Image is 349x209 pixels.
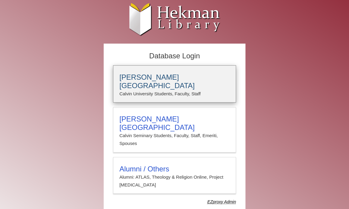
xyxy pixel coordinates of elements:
[119,165,230,189] summary: Alumni / OthersAlumni: ATLAS, Theology & Religion Online, Project [MEDICAL_DATA]
[113,65,236,103] a: [PERSON_NAME][GEOGRAPHIC_DATA]Calvin University Students, Faculty, Staff
[207,199,236,204] dfn: Use Alumni login
[119,90,230,98] p: Calvin University Students, Faculty, Staff
[119,115,230,132] h3: [PERSON_NAME][GEOGRAPHIC_DATA]
[119,132,230,148] p: Calvin Seminary Students, Faculty, Staff, Emeriti, Spouses
[113,107,236,152] a: [PERSON_NAME][GEOGRAPHIC_DATA]Calvin Seminary Students, Faculty, Staff, Emeriti, Spouses
[110,50,239,62] h2: Database Login
[119,173,230,189] p: Alumni: ATLAS, Theology & Religion Online, Project [MEDICAL_DATA]
[119,165,230,173] h3: Alumni / Others
[119,73,230,90] h3: [PERSON_NAME][GEOGRAPHIC_DATA]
